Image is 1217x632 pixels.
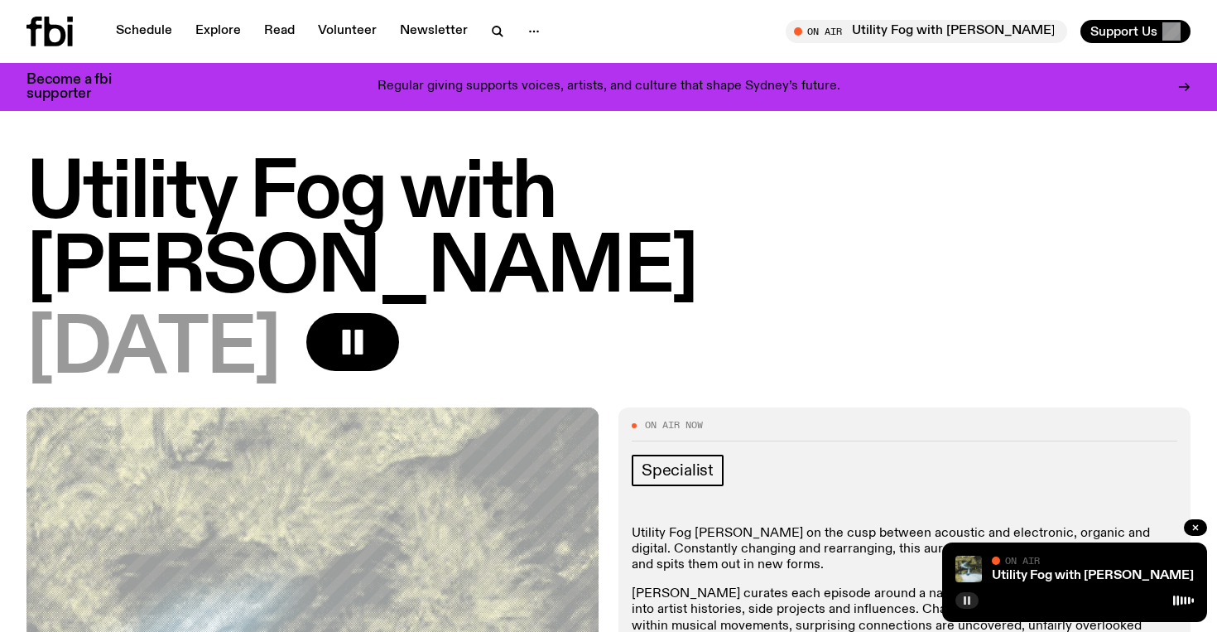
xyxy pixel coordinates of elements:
[786,20,1067,43] button: On AirUtility Fog with [PERSON_NAME]
[1090,24,1157,39] span: Support Us
[645,421,703,430] span: On Air Now
[1080,20,1191,43] button: Support Us
[185,20,251,43] a: Explore
[992,569,1194,582] a: Utility Fog with [PERSON_NAME]
[378,80,840,94] p: Regular giving supports voices, artists, and culture that shape Sydney’s future.
[254,20,305,43] a: Read
[26,157,1191,306] h1: Utility Fog with [PERSON_NAME]
[106,20,182,43] a: Schedule
[632,526,1177,574] p: Utility Fog [PERSON_NAME] on the cusp between acoustic and electronic, organic and digital. Const...
[955,556,982,582] img: Cover of Corps Citoyen album Barrani
[308,20,387,43] a: Volunteer
[642,461,714,480] span: Specialist
[390,20,478,43] a: Newsletter
[26,313,280,388] span: [DATE]
[632,455,724,486] a: Specialist
[26,73,132,101] h3: Become a fbi supporter
[1005,555,1040,566] span: On Air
